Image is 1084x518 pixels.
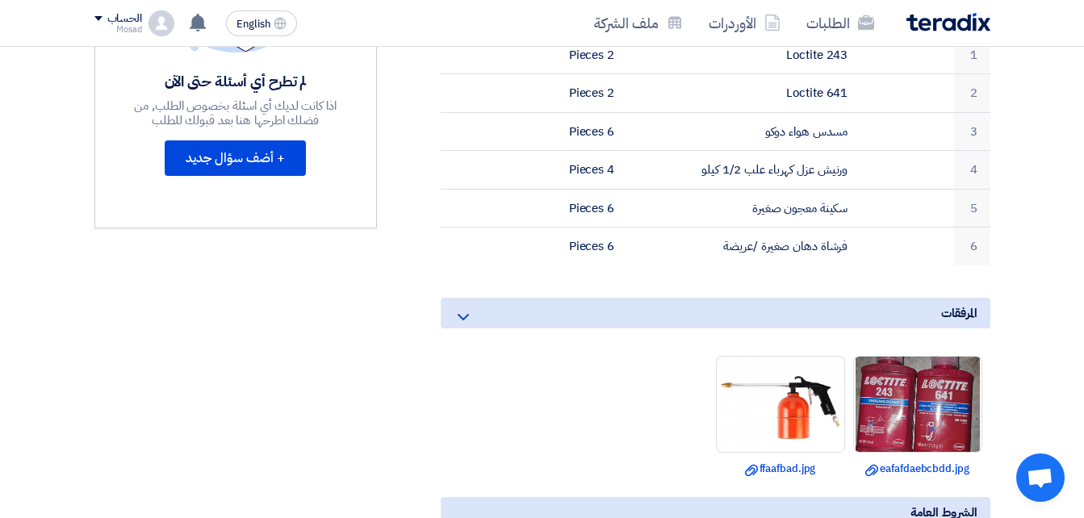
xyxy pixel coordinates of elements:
button: English [226,10,297,36]
span: المرفقات [941,304,977,322]
td: 5 [954,189,990,228]
td: 2 Pieces [534,36,627,74]
td: فرشاة دهان صغيرة /عريضة [627,228,860,265]
td: 6 Pieces [534,112,627,151]
a: eafafdaebcbdd.jpg [858,461,977,477]
div: لم تطرح أي أسئلة حتى الآن [118,72,354,90]
td: مسدس هواء دوكو [627,112,860,151]
td: Loctite 243 [627,36,860,74]
button: + أضف سؤال جديد [165,140,306,176]
a: Open chat [1016,453,1065,502]
a: ffaafbad.jpg [721,461,840,477]
td: 4 Pieces [534,151,627,190]
a: الطلبات [793,4,887,42]
div: Mosad [94,25,142,34]
img: ffaafbad_1753094456719.jpg [717,340,844,468]
td: Loctite 641 [627,74,860,113]
span: English [236,19,270,30]
img: profile_test.png [149,10,174,36]
td: 2 Pieces [534,74,627,113]
td: 6 [954,228,990,265]
td: 6 Pieces [534,189,627,228]
td: 3 [954,112,990,151]
div: الحساب [107,12,142,26]
td: 6 Pieces [534,228,627,265]
td: 2 [954,74,990,113]
a: ملف الشركة [581,4,696,42]
a: الأوردرات [696,4,793,42]
div: اذا كانت لديك أي اسئلة بخصوص الطلب, من فضلك اطرحها هنا بعد قبولك للطلب [118,98,354,127]
td: ورنيش عزل كهرباء علب 1/2 كيلو [627,151,860,190]
td: 1 [954,36,990,74]
img: Teradix logo [906,13,990,31]
td: 4 [954,151,990,190]
td: سكينة معجون صغيرة [627,189,860,228]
